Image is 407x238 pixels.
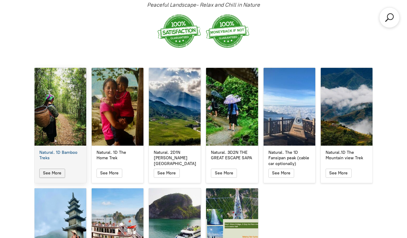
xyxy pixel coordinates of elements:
span: See More [215,170,233,176]
div: Natural. 2D1N [PERSON_NAME][GEOGRAPHIC_DATA] [154,150,196,167]
div: Natural.1D The Mountain view Trek [326,150,368,161]
div: Natural. The 1D Fansipan peak (cable car optionally) [268,150,310,167]
span: See More [157,170,176,176]
img: _CITYPNG_COM_PNG_Green_100__Satisfaction_Guaranteed_Stamp_Sign___1092x824_png [155,12,204,50]
img: Moneyback_png [204,12,252,50]
div: Natural. 3D2N THE GREAT ESCAPE SAPA [211,150,253,161]
span: See More [43,170,61,176]
span: See More [329,170,348,176]
a: Natural. 1D The Home Trek [92,150,143,161]
span: See More [272,170,290,176]
a: Natural. 1D Bamboo Treks [34,150,86,161]
em: Peaceful Landscape- Relax and Chill in Nature [147,2,260,8]
button: See More [268,169,294,178]
a: Natural. 1D The Home Trek [92,68,143,146]
a: Natural. 1D Bamboo Treks [34,68,86,146]
a: Natural. 3D2N THE GREAT ESCAPE SAPA [206,150,258,161]
a: Natural.1D The Mountain view Trek [321,150,373,161]
a: Natural. 3D2N THE GREAT ESCAPE SAPA [206,68,258,146]
button: See More [211,169,237,178]
a: Natural. 2D1N Muong Hoa Valley [149,68,201,146]
div: Natural. 1D Bamboo Treks [39,150,81,161]
button: See More [326,169,351,178]
a: Natural.1D The Mountain view Trek [321,68,373,146]
div: Natural. 1D The Home Trek [97,150,139,161]
button: See More [154,169,179,178]
a: Natural. 2D1N [PERSON_NAME][GEOGRAPHIC_DATA] [149,150,201,167]
span: See More [100,170,119,176]
a: Search products [384,12,395,23]
a: Natural. The 1D Fansipan peak (cable car optionally) [264,68,315,146]
button: See More [39,169,65,178]
button: See More [97,169,122,178]
a: Natural. The 1D Fansipan peak (cable car optionally) [264,150,315,167]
